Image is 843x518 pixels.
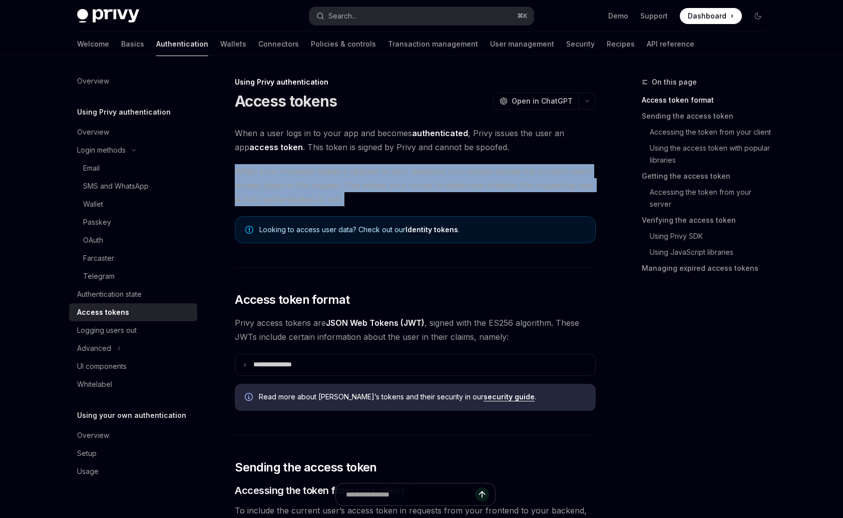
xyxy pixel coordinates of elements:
div: Search... [328,10,356,22]
button: Send message [475,487,489,501]
a: Support [640,11,668,21]
a: Using the access token with popular libraries [642,140,774,168]
div: SMS and WhatsApp [83,180,149,192]
div: OAuth [83,234,103,246]
a: Telegram [69,267,197,285]
div: Whitelabel [77,378,112,390]
a: Basics [121,32,144,56]
a: Demo [608,11,628,21]
span: Sending the access token [235,459,377,475]
a: Passkey [69,213,197,231]
span: Privy access tokens are , signed with the ES256 algorithm. These JWTs include certain information... [235,316,596,344]
span: Access token format [235,292,350,308]
span: Dashboard [688,11,726,21]
div: Using Privy authentication [235,77,596,87]
a: Accessing the token from your server [642,184,774,212]
h5: Using Privy authentication [77,106,171,118]
div: Farcaster [83,252,114,264]
div: Logging users out [77,324,137,336]
a: Setup [69,444,197,462]
h1: Access tokens [235,92,337,110]
span: Looking to access user data? Check out our . [259,225,585,235]
a: Identity tokens [405,225,458,234]
div: Passkey [83,216,111,228]
div: UI components [77,360,127,372]
button: Toggle Login methods section [69,141,197,159]
a: Verifying the access token [642,212,774,228]
a: Whitelabel [69,375,197,393]
a: JSON Web Tokens (JWT) [326,318,425,328]
strong: authenticated [412,128,468,138]
a: Wallets [220,32,246,56]
strong: access token [249,142,303,152]
span: When your frontend makes a request to your backend, you should include the current user’s access ... [235,164,596,206]
a: Dashboard [680,8,742,24]
a: Overview [69,72,197,90]
svg: Note [245,226,253,234]
div: Telegram [83,270,115,282]
span: Read more about [PERSON_NAME]’s tokens and their security in our . [259,392,586,402]
a: Welcome [77,32,109,56]
a: Wallet [69,195,197,213]
a: Recipes [607,32,635,56]
div: Access tokens [77,306,129,318]
a: Using JavaScript libraries [642,244,774,260]
div: Overview [77,75,109,87]
a: API reference [647,32,694,56]
a: Email [69,159,197,177]
svg: Info [245,393,255,403]
h5: Using your own authentication [77,409,186,421]
a: OAuth [69,231,197,249]
span: Open in ChatGPT [512,96,573,106]
button: Open in ChatGPT [493,93,579,110]
a: Usage [69,462,197,480]
div: Usage [77,465,99,477]
a: Policies & controls [311,32,376,56]
a: Getting the access token [642,168,774,184]
a: Access token format [642,92,774,108]
div: Wallet [83,198,103,210]
a: Overview [69,123,197,141]
a: Overview [69,426,197,444]
button: Toggle dark mode [750,8,766,24]
a: UI components [69,357,197,375]
a: Farcaster [69,249,197,267]
button: Open search [309,7,534,25]
a: Sending the access token [642,108,774,124]
a: Logging users out [69,321,197,339]
button: Toggle Advanced section [69,339,197,357]
div: Email [83,162,100,174]
a: Authentication state [69,285,197,303]
a: Authentication [156,32,208,56]
a: User management [490,32,554,56]
div: Login methods [77,144,126,156]
a: security guide [484,392,535,401]
a: Using Privy SDK [642,228,774,244]
input: Ask a question... [346,483,475,505]
div: Overview [77,126,109,138]
div: Advanced [77,342,111,354]
a: SMS and WhatsApp [69,177,197,195]
span: When a user logs in to your app and becomes , Privy issues the user an app . This token is signed... [235,126,596,154]
div: Overview [77,429,109,441]
a: Access tokens [69,303,197,321]
a: Transaction management [388,32,478,56]
div: Setup [77,447,97,459]
span: ⌘ K [517,12,528,20]
span: On this page [652,76,697,88]
a: Connectors [258,32,299,56]
a: Accessing the token from your client [642,124,774,140]
div: Authentication state [77,288,142,300]
a: Managing expired access tokens [642,260,774,276]
img: dark logo [77,9,139,23]
a: Security [566,32,595,56]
